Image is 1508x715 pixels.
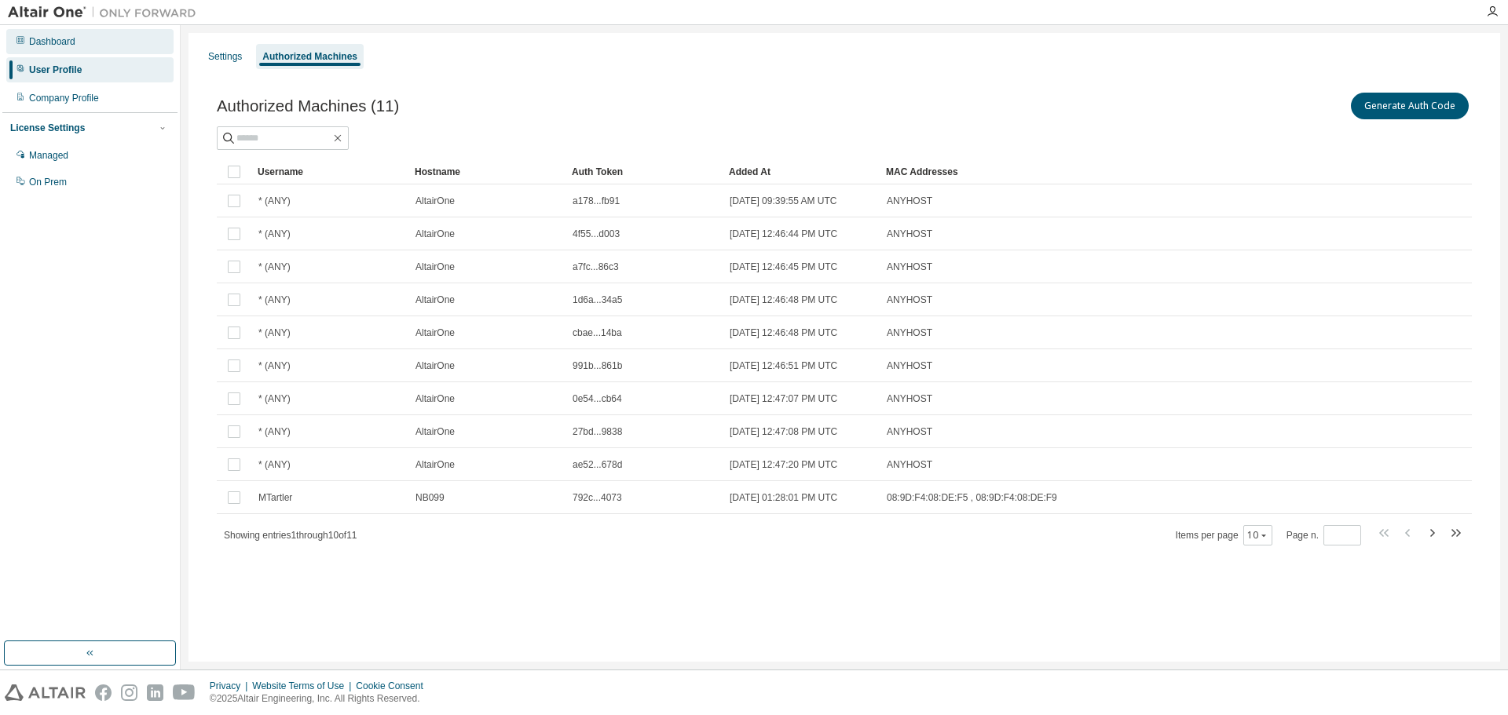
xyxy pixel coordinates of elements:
[886,159,1307,184] div: MAC Addresses
[1247,529,1268,542] button: 10
[10,122,85,134] div: License Settings
[887,458,932,471] span: ANYHOST
[262,50,357,63] div: Authorized Machines
[573,359,622,372] span: 991b...861b
[95,684,112,701] img: facebook.svg
[29,64,82,76] div: User Profile
[415,261,455,273] span: AltairOne
[258,392,291,405] span: * (ANY)
[208,50,242,63] div: Settings
[415,228,455,240] span: AltairOne
[730,491,837,504] span: [DATE] 01:28:01 PM UTC
[573,491,622,504] span: 792c...4073
[415,326,455,339] span: AltairOne
[258,458,291,471] span: * (ANY)
[573,392,622,405] span: 0e54...cb64
[887,326,932,339] span: ANYHOST
[415,392,455,405] span: AltairOne
[5,684,86,701] img: altair_logo.svg
[29,92,99,104] div: Company Profile
[258,326,291,339] span: * (ANY)
[415,359,455,372] span: AltairOne
[415,195,455,207] span: AltairOne
[573,195,620,207] span: a178...fb91
[258,228,291,240] span: * (ANY)
[258,195,291,207] span: * (ANY)
[356,680,432,692] div: Cookie Consent
[415,491,445,504] span: NB099
[415,294,455,306] span: AltairOne
[1287,525,1361,545] span: Page n.
[573,425,622,438] span: 27bd...9838
[210,692,433,706] p: © 2025 Altair Engineering, Inc. All Rights Reserved.
[1351,93,1469,119] button: Generate Auth Code
[258,359,291,372] span: * (ANY)
[29,176,67,188] div: On Prem
[573,228,620,240] span: 4f55...d003
[258,491,292,504] span: MTartler
[887,261,932,273] span: ANYHOST
[415,159,559,184] div: Hostname
[887,392,932,405] span: ANYHOST
[252,680,356,692] div: Website Terms of Use
[224,530,357,541] span: Showing entries 1 through 10 of 11
[573,326,622,339] span: cbae...14ba
[730,326,837,339] span: [DATE] 12:46:48 PM UTC
[210,680,252,692] div: Privacy
[573,261,619,273] span: a7fc...86c3
[258,425,291,438] span: * (ANY)
[887,195,932,207] span: ANYHOST
[29,35,75,48] div: Dashboard
[258,261,291,273] span: * (ANY)
[887,491,1057,504] span: 08:9D:F4:08:DE:F5 , 08:9D:F4:08:DE:F9
[730,458,837,471] span: [DATE] 12:47:20 PM UTC
[730,425,837,438] span: [DATE] 12:47:08 PM UTC
[730,392,837,405] span: [DATE] 12:47:07 PM UTC
[887,294,932,306] span: ANYHOST
[730,195,837,207] span: [DATE] 09:39:55 AM UTC
[415,458,455,471] span: AltairOne
[1176,525,1272,545] span: Items per page
[415,425,455,438] span: AltairOne
[147,684,163,701] img: linkedin.svg
[730,228,837,240] span: [DATE] 12:46:44 PM UTC
[8,5,204,20] img: Altair One
[572,159,716,184] div: Auth Token
[730,294,837,306] span: [DATE] 12:46:48 PM UTC
[217,97,399,115] span: Authorized Machines (11)
[730,261,837,273] span: [DATE] 12:46:45 PM UTC
[887,425,932,438] span: ANYHOST
[29,149,68,162] div: Managed
[258,159,402,184] div: Username
[729,159,873,184] div: Added At
[121,684,137,701] img: instagram.svg
[573,294,622,306] span: 1d6a...34a5
[573,458,622,471] span: ae52...678d
[730,359,837,372] span: [DATE] 12:46:51 PM UTC
[887,228,932,240] span: ANYHOST
[173,684,196,701] img: youtube.svg
[258,294,291,306] span: * (ANY)
[887,359,932,372] span: ANYHOST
